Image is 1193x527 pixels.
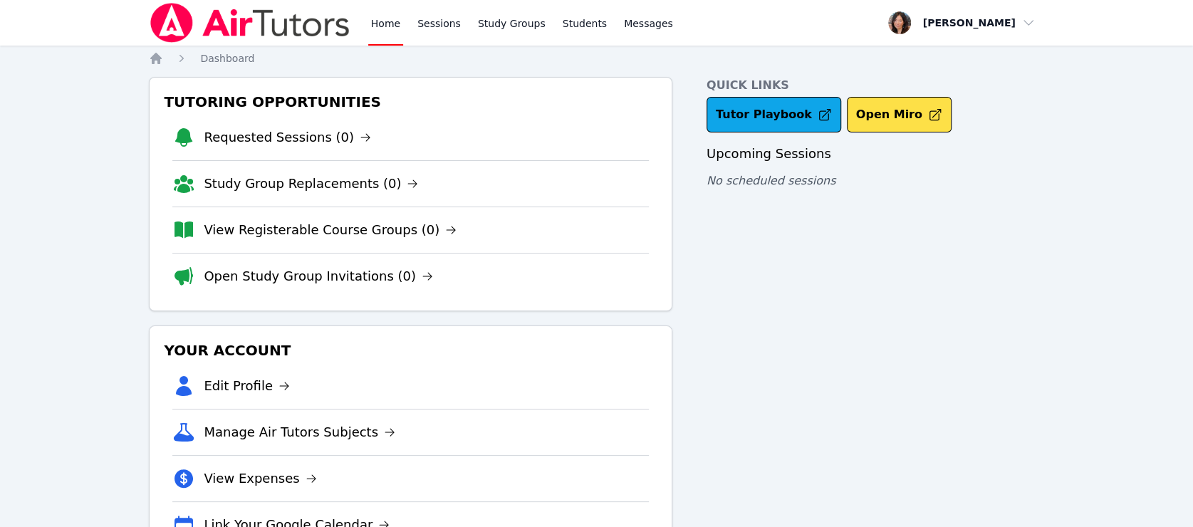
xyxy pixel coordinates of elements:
a: View Expenses [204,469,316,489]
button: Open Miro [847,97,952,132]
span: No scheduled sessions [707,174,835,187]
h3: Upcoming Sessions [707,144,1044,164]
h3: Your Account [161,338,660,363]
nav: Breadcrumb [149,51,1043,66]
a: Edit Profile [204,376,290,396]
a: Dashboard [200,51,254,66]
img: Air Tutors [149,3,350,43]
a: View Registerable Course Groups (0) [204,220,457,240]
a: Open Study Group Invitations (0) [204,266,433,286]
a: Study Group Replacements (0) [204,174,418,194]
a: Tutor Playbook [707,97,841,132]
a: Requested Sessions (0) [204,127,371,147]
span: Dashboard [200,53,254,64]
a: Manage Air Tutors Subjects [204,422,395,442]
h4: Quick Links [707,77,1044,94]
h3: Tutoring Opportunities [161,89,660,115]
span: Messages [624,16,673,31]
